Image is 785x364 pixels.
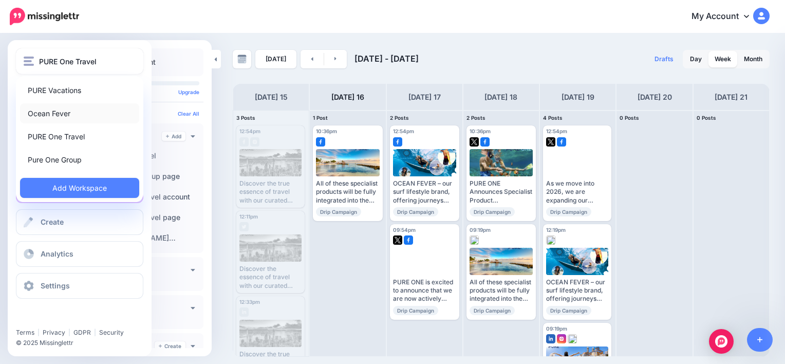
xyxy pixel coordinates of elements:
a: Add Workspace [20,178,139,198]
span: Drip Campaign [393,207,438,216]
span: 10:36pm [316,128,337,134]
img: Missinglettr [10,8,79,25]
img: facebook-square.png [404,235,413,245]
a: Day [684,51,708,67]
a: Add [162,132,185,141]
h4: [DATE] 15 [255,91,288,103]
img: facebook-square.png [316,137,325,147]
span: PURE One Travel [39,56,97,67]
div: All of these specialist products will be fully integrated into the central PURE ONE Travel websit... [470,278,533,303]
iframe: Twitter Follow Button [16,314,94,324]
img: instagram-grey-square.png [250,137,259,147]
h4: [DATE] 18 [484,91,517,103]
img: instagram-square.png [557,334,566,343]
a: Week [708,51,737,67]
a: Terms [16,329,34,336]
img: menu.png [24,57,34,66]
span: | [38,329,40,336]
button: PURE One Travel [16,48,143,74]
a: Drafts [648,50,680,68]
a: Upgrade [178,89,199,95]
span: | [68,329,70,336]
span: | [94,329,96,336]
span: Settings [41,281,70,290]
span: 10:36pm [470,128,491,134]
img: linkedin-grey-square.png [239,307,249,317]
span: Drafts [655,56,674,62]
img: twitter-square.png [546,137,555,147]
span: 09:19pm [546,325,567,332]
div: Open Intercom Messenger [709,329,734,354]
span: [DATE] - [DATE] [354,53,419,64]
div: OCEAN FEVER – our surf lifestyle brand, offering journeys from “learn to surf” trips to expert su... [393,179,456,205]
a: [DATE] [255,50,296,68]
a: Clear All [178,111,199,117]
img: bluesky-square.png [546,235,555,245]
div: PURE ONE Announces Specialist Product Development for 2026 Season: [URL] #PUREONETravel #PUREVaca... [470,179,533,205]
div: Discover the essence of travel with our curated packages! Tailored for excitement, comfort, and c... [239,265,302,290]
span: 12:54pm [239,128,260,134]
img: bluesky-square.png [470,235,479,245]
a: PURE Vacations [20,80,139,100]
img: twitter-square.png [470,137,479,147]
span: 2 Posts [466,115,485,121]
img: bluesky-square.png [568,334,577,343]
span: Drip Campaign [470,207,515,216]
img: twitter-grey-square.png [239,222,249,231]
a: Analytics [16,241,143,267]
a: Create [155,341,185,351]
a: Security [99,329,124,336]
h4: [DATE] 19 [562,91,594,103]
div: Discover the true essence of travel with our curated packages! Tailored to enhance your travel ex... [239,179,302,205]
h4: [DATE] 20 [638,91,672,103]
a: GDPR [73,329,91,336]
span: Create [41,217,64,226]
a: PURE One Travel [20,126,139,147]
h4: [DATE] 16 [331,91,364,103]
a: Create [16,209,143,235]
span: 2 Posts [390,115,409,121]
span: 12:54pm [546,128,567,134]
img: facebook-square.png [557,137,566,147]
img: linkedin-square.png [546,334,555,343]
div: PURE ONE is excited to announce that we are now actively building our Specialist Products for the... [393,278,456,303]
span: 12:11pm [239,213,258,220]
span: Drip Campaign [546,207,591,216]
img: facebook-grey-square.png [239,137,249,147]
a: Privacy [43,329,65,336]
span: Drip Campaign [393,306,438,315]
a: Month [738,51,769,67]
span: 3 Posts [236,115,255,121]
span: Drip Campaign [546,306,591,315]
span: Analytics [41,249,73,258]
span: Drip Campaign [470,306,515,315]
img: facebook-square.png [393,137,402,147]
div: All of these specialist products will be fully integrated into the central PURE ONE Travel websit... [316,179,379,205]
h4: [DATE] 21 [715,91,747,103]
a: Ocean Fever [20,103,139,123]
span: 12:54pm [393,128,414,134]
span: 12:33pm [239,299,260,305]
img: facebook-square.png [480,137,490,147]
h4: [DATE] 17 [408,91,441,103]
span: 12:19pm [546,227,566,233]
span: 1 Post [313,115,328,121]
a: Pure One Group [20,150,139,170]
div: OCEAN FEVER – our surf lifestyle brand, offering journeys from “learn to surf” trips to expert su... [546,278,608,303]
img: twitter-square.png [393,235,402,245]
span: 09:19pm [470,227,491,233]
li: © 2025 Missinglettr [16,338,149,348]
span: Drip Campaign [316,207,361,216]
div: As we move into 2026, we are expanding our portfolio with unique, highly curated products that si... [546,179,608,205]
span: 0 Posts [620,115,639,121]
span: 0 Posts [697,115,716,121]
a: My Account [681,4,770,29]
span: 09:54pm [393,227,416,233]
img: calendar-grey-darker.png [237,54,247,64]
a: Settings [16,273,143,299]
span: 4 Posts [543,115,563,121]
